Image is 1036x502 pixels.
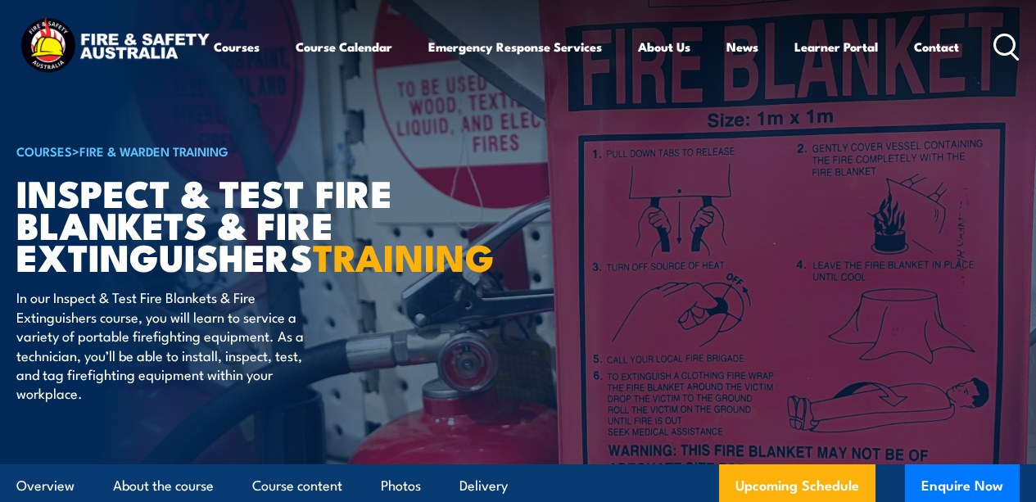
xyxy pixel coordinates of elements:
a: Fire & Warden Training [79,142,228,160]
p: In our Inspect & Test Fire Blankets & Fire Extinguishers course, you will learn to service a vari... [16,287,315,402]
a: Contact [914,27,959,66]
a: COURSES [16,142,72,160]
a: About Us [638,27,690,66]
a: Courses [214,27,260,66]
strong: TRAINING [313,228,495,284]
h6: > [16,141,421,161]
a: Emergency Response Services [428,27,602,66]
a: Course Calendar [296,27,392,66]
a: News [726,27,758,66]
a: Learner Portal [794,27,878,66]
h1: Inspect & Test Fire Blankets & Fire Extinguishers [16,176,421,272]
